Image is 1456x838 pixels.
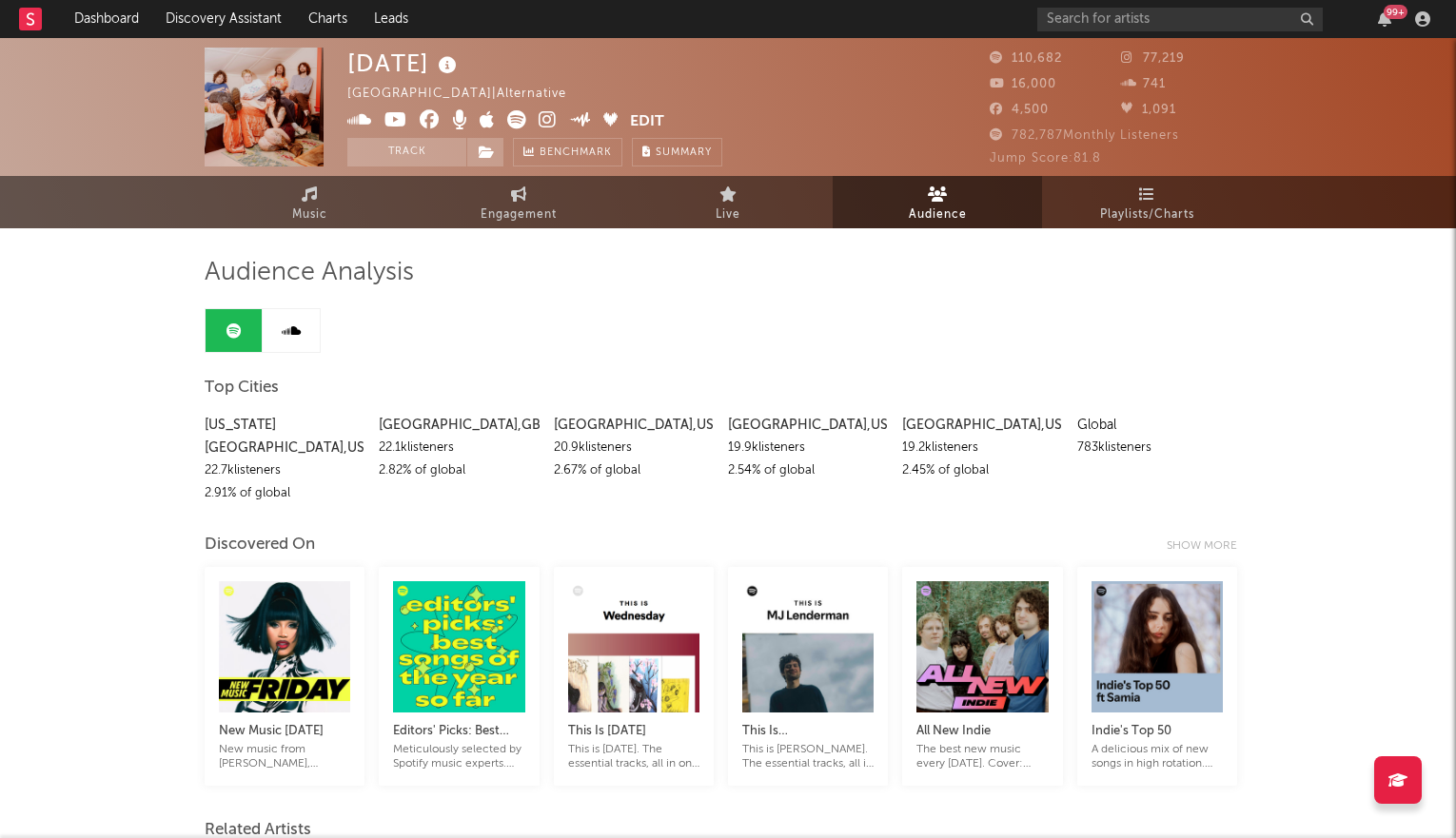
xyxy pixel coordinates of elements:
div: Global [1077,414,1237,437]
span: Benchmark [540,142,612,165]
div: Meticulously selected by Spotify music experts. [393,743,524,771]
div: 2.67 % of global [554,459,714,482]
div: Editors' Picks: Best Songs of the Year So Far [393,720,524,743]
div: 19.9k listeners [728,437,888,459]
a: This Is [PERSON_NAME]This is [PERSON_NAME]. The essential tracks, all in one playlist. [742,701,874,771]
span: 110,682 [990,52,1062,65]
div: New Music [DATE] [219,720,350,743]
div: 20.9k listeners [554,437,714,459]
span: Live [716,204,740,226]
div: 2.91 % of global [205,482,364,505]
span: Music [292,204,327,226]
div: [GEOGRAPHIC_DATA] , GB [379,414,539,437]
a: All New IndieThe best new music every [DATE]. Cover: [DATE] [916,701,1048,771]
div: This is [DATE]. The essential tracks, all in one playlist. [568,743,699,771]
span: 782,787 Monthly Listeners [990,129,1179,142]
a: Music [205,176,414,228]
div: [US_STATE][GEOGRAPHIC_DATA] , US [205,414,364,459]
a: This Is [DATE]This is [DATE]. The essential tracks, all in one playlist. [568,701,699,771]
a: Playlists/Charts [1042,176,1251,228]
span: 741 [1121,78,1166,90]
a: Audience [833,176,1042,228]
a: New Music [DATE]New music from [PERSON_NAME], [PERSON_NAME], [PERSON_NAME], [PERSON_NAME], [DATE]... [219,701,350,771]
div: 22.7k listeners [205,459,364,482]
div: [GEOGRAPHIC_DATA] | Alternative [347,83,588,106]
div: Discovered On [205,534,315,556]
div: This Is [DATE] [568,720,699,743]
button: Edit [630,110,664,134]
span: 4,500 [990,104,1049,116]
div: New music from [PERSON_NAME], [PERSON_NAME], [PERSON_NAME], [PERSON_NAME], [DATE], and more! [219,743,350,771]
div: This Is [PERSON_NAME] [742,720,874,743]
span: Jump Score: 81.8 [990,152,1101,165]
a: Indie's Top 50A delicious mix of new songs in high rotation. Cover: [PERSON_NAME] [1092,701,1223,771]
span: Audience Analysis [205,262,414,284]
div: The best new music every [DATE]. Cover: [DATE] [916,743,1048,771]
div: 19.2k listeners [902,437,1062,459]
div: All New Indie [916,720,1048,743]
span: Playlists/Charts [1100,204,1194,226]
a: Engagement [414,176,623,228]
a: Live [623,176,833,228]
a: Editors' Picks: Best Songs of the Year So FarMeticulously selected by Spotify music experts. [393,701,524,771]
button: 99+ [1378,11,1391,27]
div: 2.54 % of global [728,459,888,482]
a: Benchmark [513,138,622,166]
div: 22.1k listeners [379,437,539,459]
button: Summary [632,138,722,166]
div: 2.45 % of global [902,459,1062,482]
span: 16,000 [990,78,1056,90]
div: [DATE] [347,48,462,79]
div: 783k listeners [1077,437,1237,459]
button: Track [347,138,466,166]
div: [GEOGRAPHIC_DATA] , US [554,414,714,437]
div: Show more [1167,535,1251,557]
div: [GEOGRAPHIC_DATA] , US [902,414,1062,437]
input: Search for artists [1037,8,1323,31]
span: Engagement [481,204,557,226]
span: Summary [656,147,712,158]
span: Top Cities [205,377,279,400]
span: 77,219 [1121,52,1185,65]
span: Audience [909,204,967,226]
div: 2.82 % of global [379,459,539,482]
span: 1,091 [1121,104,1176,116]
div: Indie's Top 50 [1092,720,1223,743]
div: This is [PERSON_NAME]. The essential tracks, all in one playlist. [742,743,874,771]
div: [GEOGRAPHIC_DATA] , US [728,414,888,437]
div: A delicious mix of new songs in high rotation. Cover: [PERSON_NAME] [1092,743,1223,771]
div: 99 + [1384,5,1407,19]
